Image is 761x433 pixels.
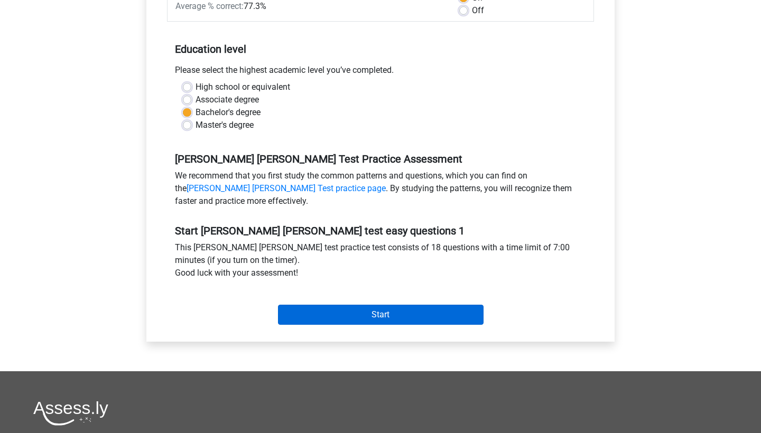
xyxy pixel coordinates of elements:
label: Off [472,4,484,17]
h5: [PERSON_NAME] [PERSON_NAME] Test Practice Assessment [175,153,586,165]
div: This [PERSON_NAME] [PERSON_NAME] test practice test consists of 18 questions with a time limit of... [167,241,594,284]
span: Average % correct: [175,1,244,11]
a: [PERSON_NAME] [PERSON_NAME] Test practice page [187,183,386,193]
label: High school or equivalent [196,81,290,93]
div: We recommend that you first study the common patterns and questions, which you can find on the . ... [167,170,594,212]
h5: Education level [175,39,586,60]
label: Associate degree [196,93,259,106]
label: Bachelor's degree [196,106,261,119]
h5: Start [PERSON_NAME] [PERSON_NAME] test easy questions 1 [175,224,586,237]
div: Please select the highest academic level you’ve completed. [167,64,594,81]
label: Master's degree [196,119,254,131]
img: Assessly logo [33,401,108,426]
input: Start [278,305,484,325]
